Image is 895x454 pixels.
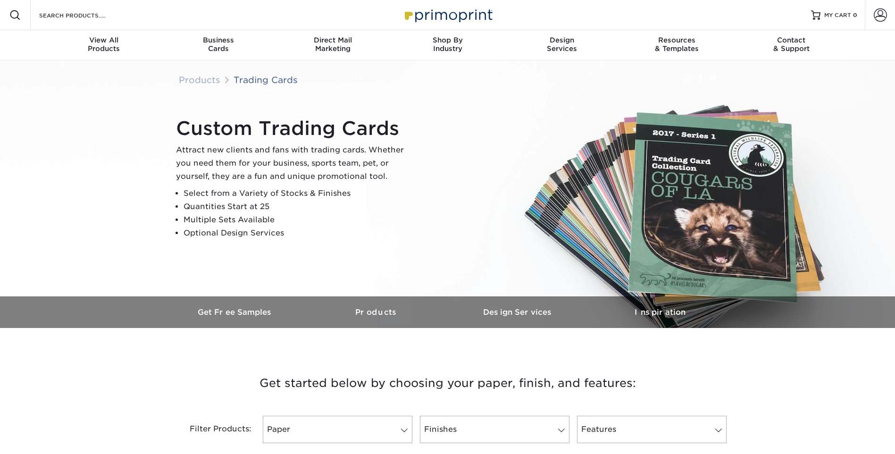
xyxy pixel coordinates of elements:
[853,12,857,18] span: 0
[734,30,849,60] a: Contact& Support
[47,30,161,60] a: View AllProducts
[184,187,412,200] li: Select from a Variety of Stocks & Finishes
[184,227,412,240] li: Optional Design Services
[577,416,727,443] a: Features
[401,5,495,25] img: Primoprint
[179,75,220,85] a: Products
[172,362,724,404] h3: Get started below by choosing your paper, finish, and features:
[505,36,619,44] span: Design
[824,11,851,19] span: MY CART
[176,117,412,140] h1: Custom Trading Cards
[619,36,734,53] div: & Templates
[734,36,849,44] span: Contact
[165,308,306,317] h3: Get Free Samples
[161,30,276,60] a: BusinessCards
[276,30,390,60] a: Direct MailMarketing
[234,75,298,85] a: Trading Cards
[184,200,412,213] li: Quantities Start at 25
[619,30,734,60] a: Resources& Templates
[306,296,448,328] a: Products
[47,36,161,44] span: View All
[619,36,734,44] span: Resources
[734,36,849,53] div: & Support
[263,416,412,443] a: Paper
[165,296,306,328] a: Get Free Samples
[505,36,619,53] div: Services
[420,416,569,443] a: Finishes
[161,36,276,53] div: Cards
[306,308,448,317] h3: Products
[448,296,589,328] a: Design Services
[276,36,390,44] span: Direct Mail
[448,308,589,317] h3: Design Services
[390,36,505,44] span: Shop By
[390,30,505,60] a: Shop ByIndustry
[176,143,412,183] p: Attract new clients and fans with trading cards. Whether you need them for your business, sports ...
[505,30,619,60] a: DesignServices
[38,9,130,21] input: SEARCH PRODUCTS.....
[390,36,505,53] div: Industry
[47,36,161,53] div: Products
[276,36,390,53] div: Marketing
[589,308,731,317] h3: Inspiration
[165,416,259,443] div: Filter Products:
[589,296,731,328] a: Inspiration
[161,36,276,44] span: Business
[184,213,412,227] li: Multiple Sets Available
